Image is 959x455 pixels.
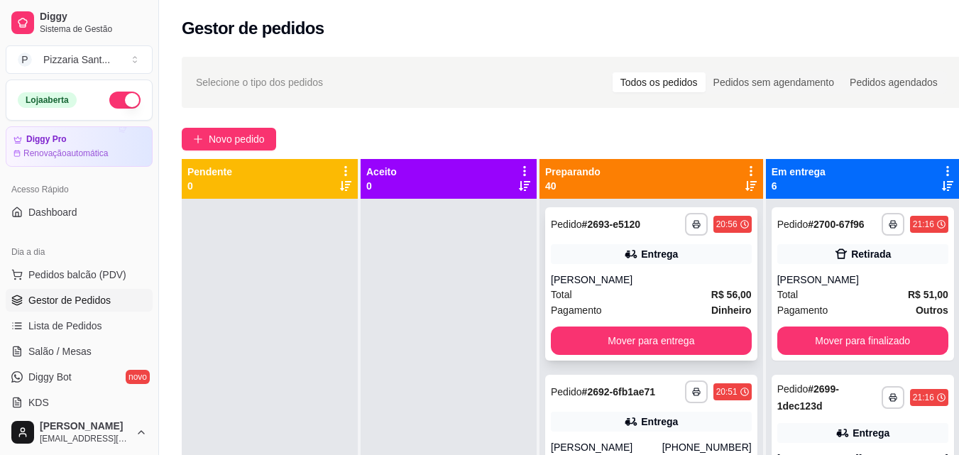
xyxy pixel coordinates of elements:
div: [PERSON_NAME] [551,440,662,454]
div: Entrega [641,247,678,261]
button: Select a team [6,45,153,74]
span: Diggy [40,11,147,23]
strong: # 2700-67f96 [808,219,864,230]
span: Total [551,287,572,302]
h2: Gestor de pedidos [182,17,324,40]
div: Pedidos agendados [842,72,946,92]
a: DiggySistema de Gestão [6,6,153,40]
button: Mover para finalizado [777,327,948,355]
span: [EMAIL_ADDRESS][DOMAIN_NAME] [40,433,130,444]
p: 0 [366,179,397,193]
div: [PERSON_NAME] [777,273,948,287]
button: Mover para entrega [551,327,752,355]
p: Preparando [545,165,601,179]
div: [PERSON_NAME] [551,273,752,287]
span: Pedido [777,383,809,395]
strong: R$ 56,00 [711,289,752,300]
span: Lista de Pedidos [28,319,102,333]
a: Salão / Mesas [6,340,153,363]
button: Novo pedido [182,128,276,150]
strong: # 2699-1dec123d [777,383,839,412]
a: Diggy ProRenovaçãoautomática [6,126,153,167]
button: Pedidos balcão (PDV) [6,263,153,286]
a: KDS [6,391,153,414]
p: Pendente [187,165,232,179]
div: Entrega [853,426,889,440]
div: Pizzaria Sant ... [43,53,110,67]
article: Renovação automática [23,148,108,159]
a: Lista de Pedidos [6,314,153,337]
div: Entrega [641,415,678,429]
div: Retirada [851,247,891,261]
div: Loja aberta [18,92,77,108]
article: Diggy Pro [26,134,67,145]
p: Aceito [366,165,397,179]
button: Alterar Status [109,92,141,109]
span: plus [193,134,203,144]
span: Dashboard [28,205,77,219]
span: [PERSON_NAME] [40,420,130,433]
a: Dashboard [6,201,153,224]
span: Pedido [551,219,582,230]
span: Pedidos balcão (PDV) [28,268,126,282]
strong: Outros [916,305,948,316]
span: Pagamento [551,302,602,318]
div: 21:16 [913,392,934,403]
strong: R$ 51,00 [908,289,948,300]
div: Pedidos sem agendamento [706,72,842,92]
div: Todos os pedidos [613,72,706,92]
p: 0 [187,179,232,193]
strong: Dinheiro [711,305,752,316]
strong: # 2692-6fb1ae71 [582,386,656,398]
p: Em entrega [772,165,826,179]
strong: # 2693-e5120 [582,219,641,230]
span: Sistema de Gestão [40,23,147,35]
div: Dia a dia [6,241,153,263]
button: [PERSON_NAME][EMAIL_ADDRESS][DOMAIN_NAME] [6,415,153,449]
p: 40 [545,179,601,193]
span: Gestor de Pedidos [28,293,111,307]
span: Novo pedido [209,131,265,147]
a: Gestor de Pedidos [6,289,153,312]
span: Diggy Bot [28,370,72,384]
span: P [18,53,32,67]
span: KDS [28,395,49,410]
div: Acesso Rápido [6,178,153,201]
span: Pagamento [777,302,828,318]
span: Salão / Mesas [28,344,92,358]
span: Pedido [551,386,582,398]
span: Pedido [777,219,809,230]
div: 20:51 [716,386,738,398]
div: 21:16 [913,219,934,230]
span: Total [777,287,799,302]
a: Diggy Botnovo [6,366,153,388]
span: Selecione o tipo dos pedidos [196,75,323,90]
div: [PHONE_NUMBER] [662,440,752,454]
p: 6 [772,179,826,193]
div: 20:56 [716,219,738,230]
